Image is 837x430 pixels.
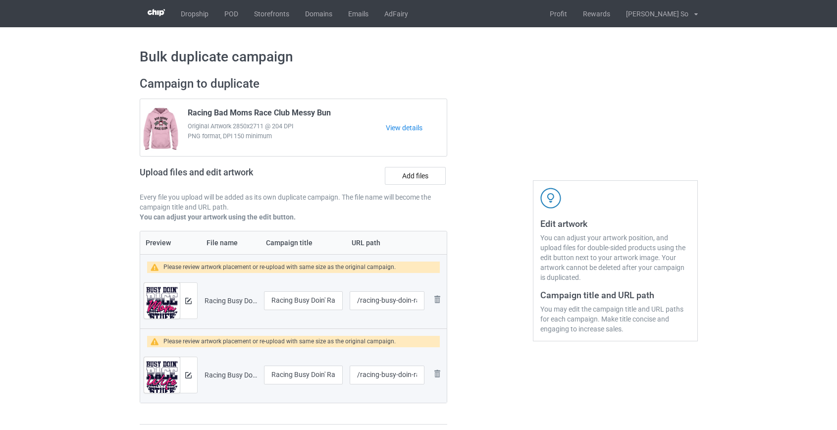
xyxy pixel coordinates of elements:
[185,298,192,304] img: svg+xml;base64,PD94bWwgdmVyc2lvbj0iMS4wIiBlbmNvZGluZz0iVVRGLTgiPz4KPHN2ZyB3aWR0aD0iMTRweCIgaGVpZ2...
[205,370,257,380] div: Racing Busy Doin' Race Wife Stuff.png
[144,283,180,330] img: original.png
[261,231,347,254] th: Campaign title
[185,372,192,378] img: svg+xml;base64,PD94bWwgdmVyc2lvbj0iMS4wIiBlbmNvZGluZz0iVVRGLTgiPz4KPHN2ZyB3aWR0aD0iMTRweCIgaGVpZ2...
[151,338,164,345] img: warning
[540,188,561,209] img: svg+xml;base64,PD94bWwgdmVyc2lvbj0iMS4wIiBlbmNvZGluZz0iVVRGLTgiPz4KPHN2ZyB3aWR0aD0iNDJweCIgaGVpZ2...
[144,357,180,405] img: original.png
[163,262,396,273] div: Please review artwork placement or re-upload with same size as the original campaign.
[346,231,427,254] th: URL path
[151,264,164,271] img: warning
[540,233,690,282] div: You can adjust your artwork position, and upload files for double-sided products using the edit b...
[188,108,331,121] span: Racing Bad Moms Race Club Messy Bun
[540,304,690,334] div: You may edit the campaign title and URL paths for each campaign. Make title concise and engaging ...
[188,131,386,141] span: PNG format, DPI 150 minimum
[205,296,257,306] div: Racing Busy Doin' Race Mom Stuff.png
[618,1,688,26] div: [PERSON_NAME] So
[188,121,386,131] span: Original Artwork 2850x2711 @ 204 DPI
[385,167,446,185] label: Add files
[140,213,296,221] b: You can adjust your artwork using the edit button.
[201,231,261,254] th: File name
[140,167,324,185] h2: Upload files and edit artwork
[148,9,165,16] img: 3d383065fc803cdd16c62507c020ddf8.png
[140,231,201,254] th: Preview
[431,368,443,379] img: svg+xml;base64,PD94bWwgdmVyc2lvbj0iMS4wIiBlbmNvZGluZz0iVVRGLTgiPz4KPHN2ZyB3aWR0aD0iMjhweCIgaGVpZ2...
[140,192,448,212] p: Every file you upload will be added as its own duplicate campaign. The file name will become the ...
[540,218,690,229] h3: Edit artwork
[431,293,443,305] img: svg+xml;base64,PD94bWwgdmVyc2lvbj0iMS4wIiBlbmNvZGluZz0iVVRGLTgiPz4KPHN2ZyB3aWR0aD0iMjhweCIgaGVpZ2...
[386,123,447,133] a: View details
[540,289,690,301] h3: Campaign title and URL path
[163,336,396,347] div: Please review artwork placement or re-upload with same size as the original campaign.
[140,76,448,92] h2: Campaign to duplicate
[140,48,698,66] h1: Bulk duplicate campaign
